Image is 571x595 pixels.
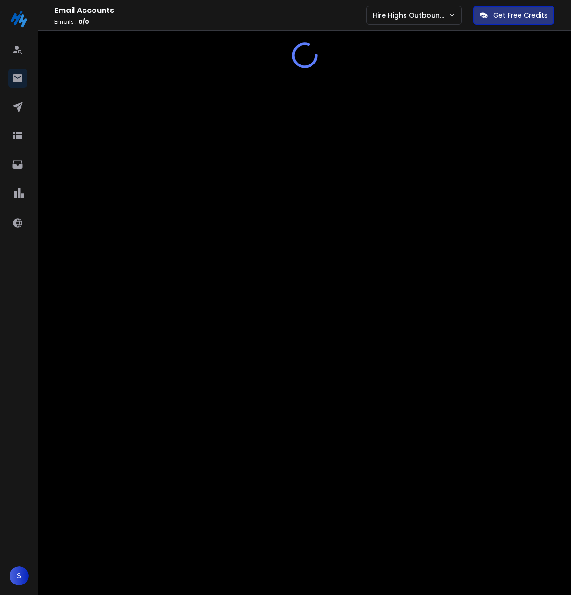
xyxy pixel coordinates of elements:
[10,566,29,585] button: S
[10,10,29,29] img: logo
[54,18,366,26] p: Emails :
[473,6,554,25] button: Get Free Credits
[493,11,548,20] p: Get Free Credits
[373,11,448,20] p: Hire Highs Outbound Engine
[54,5,366,16] h1: Email Accounts
[78,18,89,26] span: 0 / 0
